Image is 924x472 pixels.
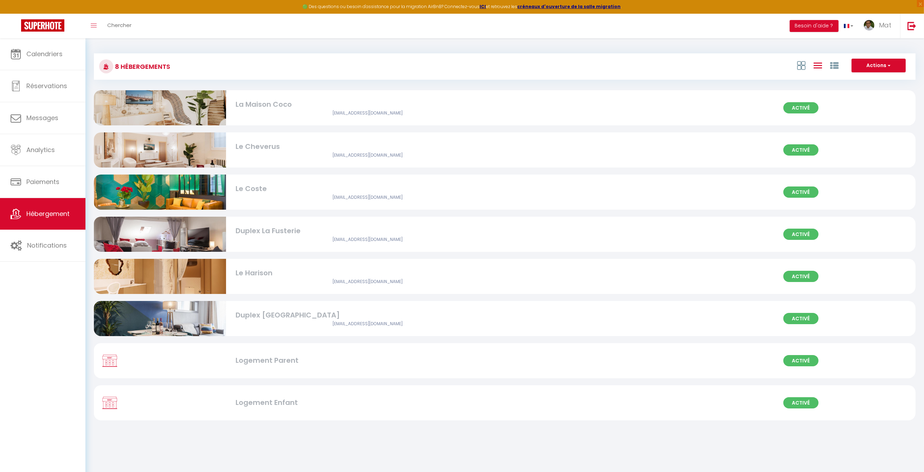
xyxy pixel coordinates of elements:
span: Activé [783,355,819,366]
div: Airbnb [236,236,500,243]
a: ... Mat [859,14,900,38]
a: Vue par Groupe [830,59,839,71]
span: Analytics [26,145,55,154]
span: Notifications [27,241,67,250]
a: créneaux d'ouverture de la salle migration [518,4,621,9]
span: Activé [783,102,819,113]
span: Paiements [26,177,59,186]
div: Airbnb [236,152,500,159]
a: Vue en Box [797,59,806,71]
span: Activé [783,313,819,324]
span: Chercher [107,21,131,29]
div: Logement Parent [236,355,500,366]
img: Super Booking [21,19,64,32]
img: logout [907,21,916,30]
div: Duplex La Fusterie [236,225,500,236]
a: Chercher [102,14,137,38]
span: Réservations [26,81,67,90]
div: Airbnb [236,321,500,327]
span: Messages [26,113,58,122]
a: Vue en Liste [814,59,822,71]
span: Activé [783,144,819,156]
span: Activé [783,229,819,240]
div: Airbnb [236,110,500,117]
button: Ouvrir le widget de chat LiveChat [6,3,27,24]
span: Calendriers [26,50,63,58]
div: Le Harison [236,268,500,278]
div: Le Cheverus [236,141,500,152]
div: Airbnb [236,194,500,201]
button: Besoin d'aide ? [790,20,839,32]
span: Activé [783,397,819,408]
span: Activé [783,271,819,282]
span: Activé [783,186,819,198]
div: Airbnb [236,278,500,285]
div: Duplex [GEOGRAPHIC_DATA] [236,310,500,321]
div: Le Coste [236,183,500,194]
div: Logement Enfant [236,397,500,408]
div: La Maison Coco [236,99,500,110]
a: ICI [480,4,486,9]
h3: 8 Hébergements [113,59,170,74]
button: Actions [852,59,906,73]
span: Mat [879,21,891,29]
span: Hébergement [26,209,70,218]
img: ... [864,20,874,31]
